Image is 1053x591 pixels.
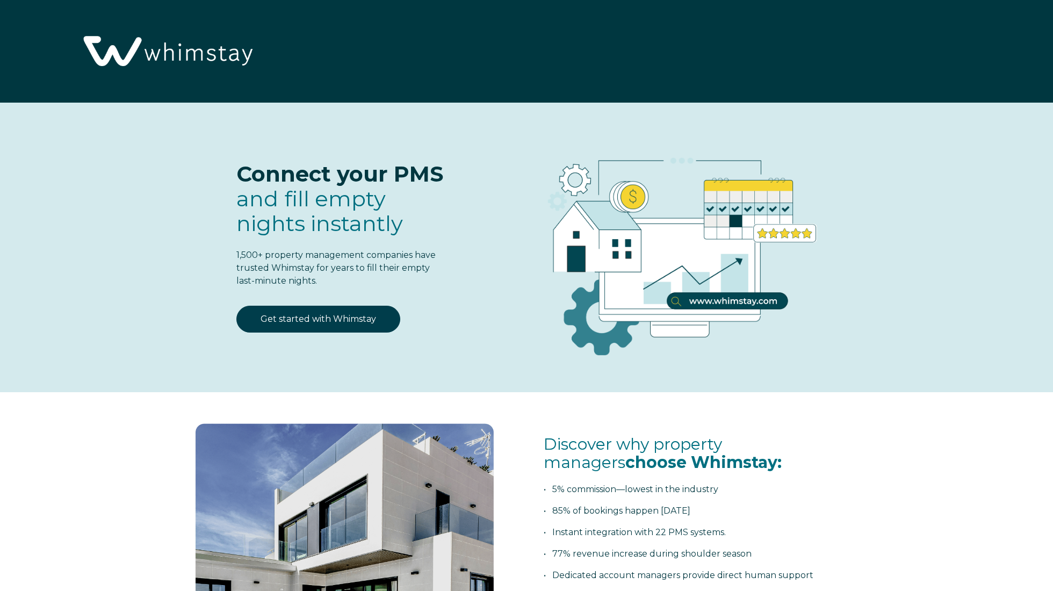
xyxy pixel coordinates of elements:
[544,506,690,516] span: • 85% of bookings happen [DATE]
[75,5,258,99] img: Whimstay Logo-02 1
[236,161,443,187] span: Connect your PMS
[544,527,726,537] span: • Instant integration with 22 PMS systems.
[236,185,403,236] span: fill empty nights instantly
[544,570,813,580] span: • Dedicated account managers provide direct human support
[236,250,436,286] span: 1,500+ property management companies have trusted Whimstay for years to fill their empty last-min...
[487,124,865,372] img: RBO Ilustrations-03
[236,306,400,333] a: Get started with Whimstay
[236,185,403,236] span: and
[544,434,782,473] span: Discover why property managers
[625,452,782,472] span: choose Whimstay:
[544,549,752,559] span: • 77% revenue increase during shoulder season
[544,484,718,494] span: • 5% commission—lowest in the industry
